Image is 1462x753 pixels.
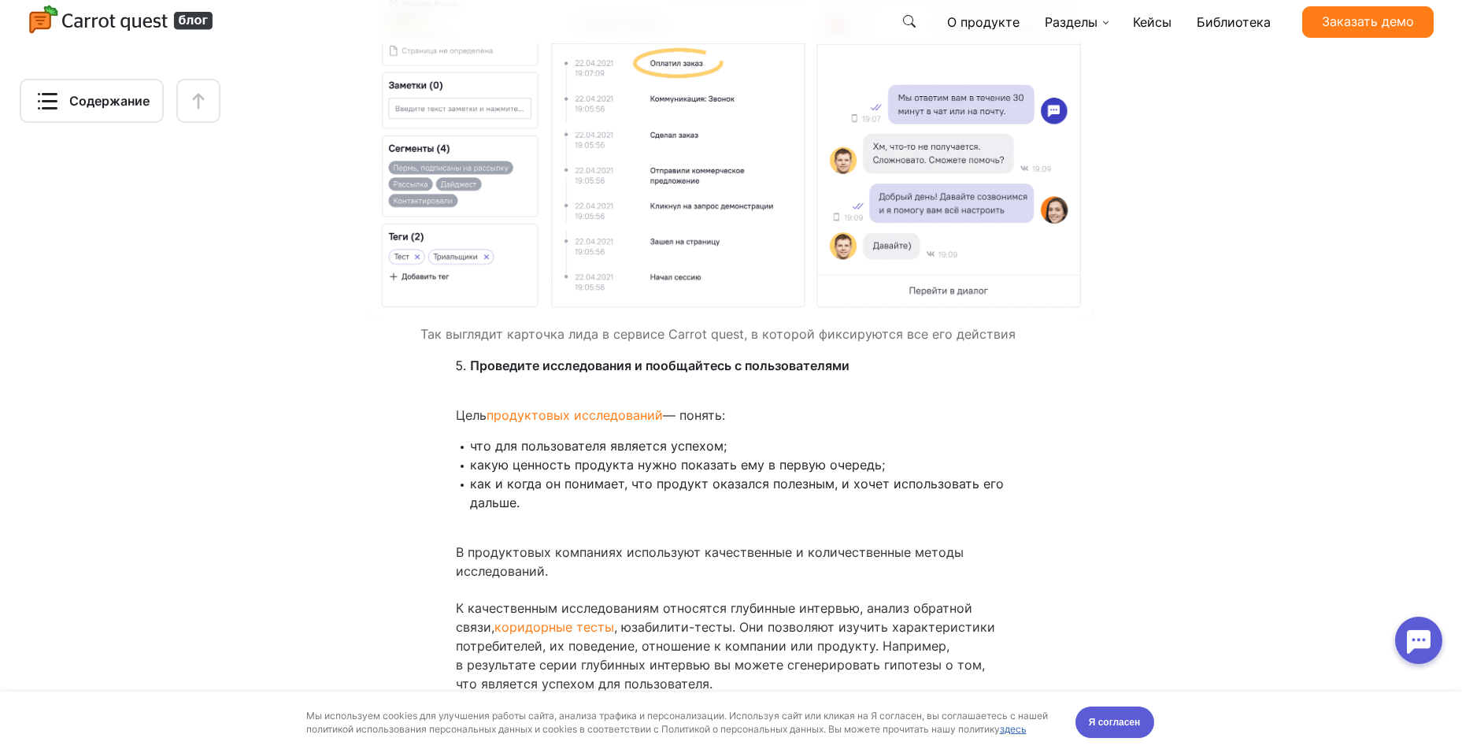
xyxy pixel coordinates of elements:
a: продуктовых исследований [487,407,663,423]
a: здесь [1000,32,1027,43]
li: какую ценность продукта нужно показать ему в первую очередь; [470,455,1007,474]
figcaption: Так выглядит карточка лида в сервисе Carrot quest, в которой фиксируются все его действия [420,325,1042,343]
a: коридорные тесты [494,619,614,635]
a: Кейсы [1127,6,1178,38]
span: Содержание [69,91,150,110]
p: В продуктовых компаниях используют качественные и количественные методы исследований. [456,543,1007,581]
a: Разделы [1038,6,1114,38]
strong: Проведите исследования и пообщайтесь с пользователями [470,358,849,373]
a: О продукте [941,6,1026,38]
li: что для пользователя является успехом; [470,436,1007,455]
div: Мы используем cookies для улучшения работы сайта, анализа трафика и персонализации. Используя сай... [306,17,1057,44]
li: как и когда он понимает, что продукт оказался полезным, и хочет использовать его дальше. [470,474,1007,512]
a: Библиотека [1190,6,1277,38]
p: Цель — понять: [456,406,1007,425]
img: Carrot quest [28,5,214,36]
a: Заказать демо [1302,6,1434,38]
button: Я согласен [1075,15,1154,46]
span: Я согласен [1089,23,1141,39]
p: К качественным исследованиям относятся глубинные интервью, анализ обратной связи, , юзабилити-тес... [456,599,1007,693]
